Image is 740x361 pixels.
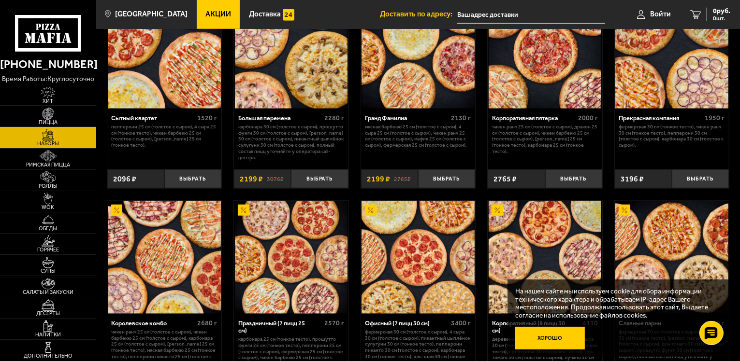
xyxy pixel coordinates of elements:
s: 3076 ₽ [267,175,284,183]
span: Войти [650,11,671,18]
span: Доставить по адресу: [380,11,457,18]
div: Прекрасная компания [619,114,702,122]
img: Акционный [238,205,249,216]
span: [GEOGRAPHIC_DATA] [115,11,188,18]
span: Доставка [249,11,281,18]
span: 2130 г [451,114,471,122]
p: Мясная Барбекю 25 см (толстое с сыром), 4 сыра 25 см (толстое с сыром), Чикен Ранч 25 см (толстое... [365,124,471,149]
div: Праздничный (7 пицц 25 см) [238,319,322,334]
button: Выбрать [672,169,729,188]
img: Праздничный (7 пицц 25 см) [235,201,348,314]
span: 2570 г [324,319,344,327]
div: Большая перемена [238,114,322,122]
img: 15daf4d41897b9f0e9f617042186c801.svg [283,9,294,21]
button: Выбрать [545,169,602,188]
a: АкционныйСлавные парни [615,201,729,314]
div: Гранд Фамилиа [365,114,449,122]
span: 1950 г [705,114,725,122]
p: Фермерская 30 см (тонкое тесто), Чикен Ранч 30 см (тонкое тесто), Пепперони 30 см (толстое с сыро... [619,124,725,149]
span: 0 шт. [713,15,730,21]
input: Ваш адрес доставки [457,6,605,24]
span: 2096 ₽ [113,175,136,183]
p: На нашем сайте мы используем cookie для сбора информации технического характера и обрабатываем IP... [515,287,716,319]
button: Выбрать [164,169,221,188]
div: Корпоративная пятерка [492,114,576,122]
p: Чикен Ранч 25 см (толстое с сыром), Дракон 25 см (толстое с сыром), Чикен Барбекю 25 см (толстое ... [492,124,598,155]
img: Славные парни [615,201,728,314]
span: 2199 ₽ [367,175,390,183]
div: Сытный квартет [111,114,195,122]
p: Пепперони 25 см (толстое с сыром), 4 сыра 25 см (тонкое тесто), Чикен Барбекю 25 см (толстое с сы... [111,124,217,149]
img: Королевское комбо [108,201,221,314]
img: Акционный [365,205,377,216]
button: Выбрать [291,169,348,188]
span: 1520 г [197,114,217,122]
span: 3196 ₽ [621,175,644,183]
div: Офисный (7 пицц 30 см) [365,319,449,327]
s: 2765 ₽ [394,175,411,183]
span: 2280 г [324,114,344,122]
img: Корпоративный (8 пицц 30 см) [489,201,602,314]
a: АкционныйКоролевское комбо [107,201,222,314]
a: АкционныйКорпоративный (8 пицц 30 см) [488,201,602,314]
button: Выбрать [418,169,475,188]
div: Королевское комбо [111,319,195,327]
img: Офисный (7 пицц 30 см) [362,201,475,314]
span: Акции [205,11,231,18]
span: 2680 г [197,319,217,327]
span: 2199 ₽ [240,175,263,183]
span: 0 руб. [713,8,730,14]
span: 2765 ₽ [493,175,517,183]
p: Карбонара 30 см (толстое с сыром), Прошутто Фунги 30 см (толстое с сыром), [PERSON_NAME] 30 см (т... [238,124,344,161]
a: АкционныйПраздничный (7 пицц 25 см) [234,201,348,314]
span: 2000 г [578,114,598,122]
span: 3400 г [451,319,471,327]
img: Акционный [619,205,630,216]
button: Хорошо [515,327,585,350]
div: Корпоративный (8 пицц 30 см) [492,319,580,334]
img: Акционный [492,205,503,216]
a: АкционныйОфисный (7 пицц 30 см) [361,201,476,314]
img: Акционный [111,205,123,216]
